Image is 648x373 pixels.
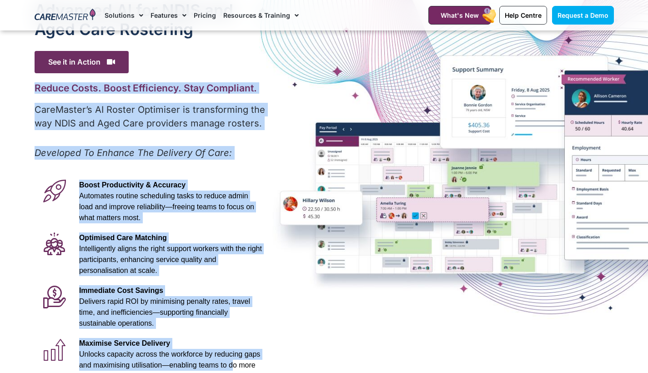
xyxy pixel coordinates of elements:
[428,6,491,25] a: What's New
[35,82,267,94] h2: Reduce Costs. Boost Efficiency. Stay Compliant.
[79,234,167,242] span: Optimised Care Matching
[505,11,542,19] span: Help Centre
[35,9,96,22] img: CareMaster Logo
[79,297,250,327] span: Delivers rapid ROI by minimising penalty rates, travel time, and inefficiencies—supporting financ...
[552,6,614,25] a: Request a Demo
[79,245,262,274] span: Intelligently aligns the right support workers with the right participants, enhancing service qua...
[79,287,163,294] span: Immediate Cost Savings
[35,147,232,158] em: Developed To Enhance The Delivery Of Care:
[441,11,479,19] span: What's New
[79,181,186,189] span: Boost Productivity & Accuracy
[35,51,129,73] span: See it in Action
[79,339,170,347] span: Maximise Service Delivery
[35,103,267,130] p: CareMaster’s AI Roster Optimiser is transforming the way NDIS and Aged Care providers manage rost...
[558,11,608,19] span: Request a Demo
[79,192,254,222] span: Automates routine scheduling tasks to reduce admin load and improve reliability—freeing teams to ...
[499,6,547,25] a: Help Centre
